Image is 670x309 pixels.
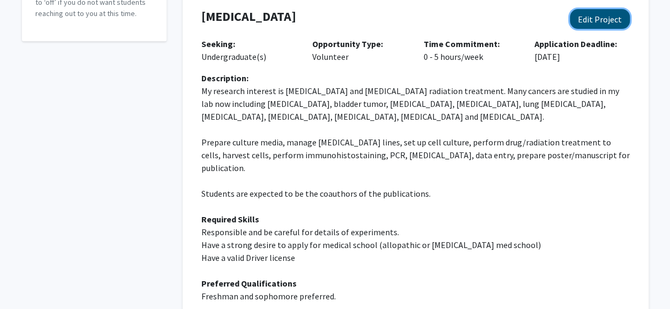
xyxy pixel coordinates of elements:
span: Students are expected to be the coauthors of the publications. [201,188,431,199]
span: Prepare culture media, manage [MEDICAL_DATA] lines, set up cell culture, perform drug/radiation t... [201,137,631,173]
button: Edit Project [570,9,630,29]
span: Have a strong desire to apply for medical school (allopathic or [MEDICAL_DATA] med school) [201,240,541,250]
p: [DATE] [535,37,630,63]
b: Opportunity Type: [312,38,383,49]
b: Seeking: [201,38,235,49]
p: 0 - 5 hours/week [424,37,519,63]
p: Undergraduate(s) [201,37,297,63]
p: Volunteer [312,37,408,63]
span: My research interest is [MEDICAL_DATA] and [MEDICAL_DATA] radiation treatment. Many cancers are s... [201,86,621,122]
span: Responsible and be careful for details of experiments. [201,227,399,237]
span: Have a valid Driver license [201,252,295,263]
b: Time Commitment: [424,38,500,49]
iframe: Chat [8,261,46,301]
div: Description: [201,72,630,84]
b: Application Deadline: [535,38,617,49]
strong: Preferred Qualifications [201,278,297,289]
span: Freshman and sophomore preferred. [201,291,336,302]
strong: Required Skills [201,214,259,225]
h4: [MEDICAL_DATA] [201,9,553,25]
